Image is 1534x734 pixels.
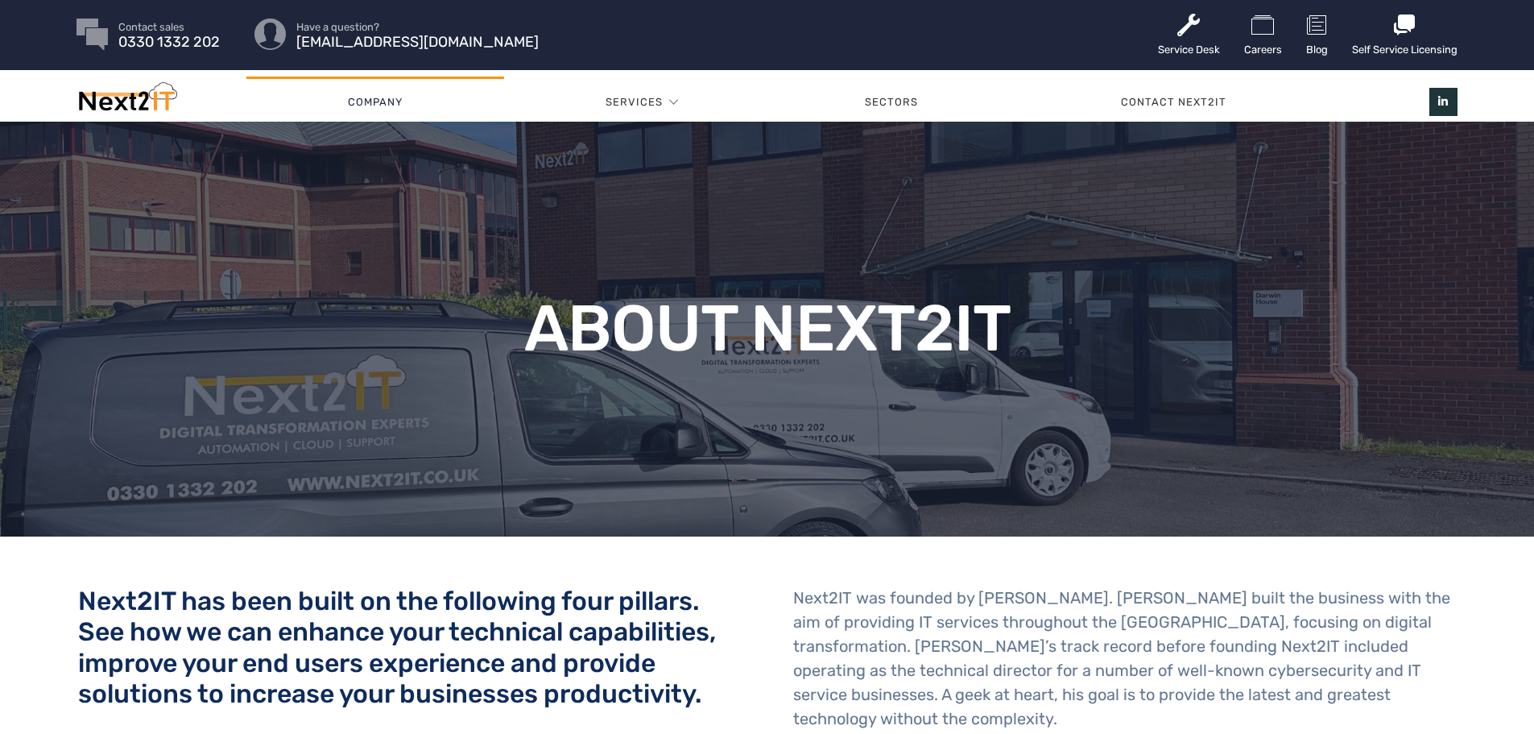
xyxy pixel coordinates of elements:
a: Contact sales 0330 1332 202 [118,22,220,48]
span: [EMAIL_ADDRESS][DOMAIN_NAME] [296,37,539,48]
a: Sectors [764,78,1020,126]
span: 0330 1332 202 [118,37,220,48]
span: Contact sales [118,22,220,32]
p: Next2IT was founded by [PERSON_NAME]. [PERSON_NAME] built the business with the aim of providing ... [793,586,1456,731]
a: Company [246,78,504,126]
a: Have a question? [EMAIL_ADDRESS][DOMAIN_NAME] [296,22,539,48]
img: Next2IT [76,82,177,118]
h1: About Next2IT [422,297,1112,361]
a: Contact Next2IT [1019,78,1328,126]
span: Have a question? [296,22,539,32]
a: Services [606,78,663,126]
h2: Next2IT has been built on the following four pillars. See how we can enhance your technical capab... [78,586,741,710]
